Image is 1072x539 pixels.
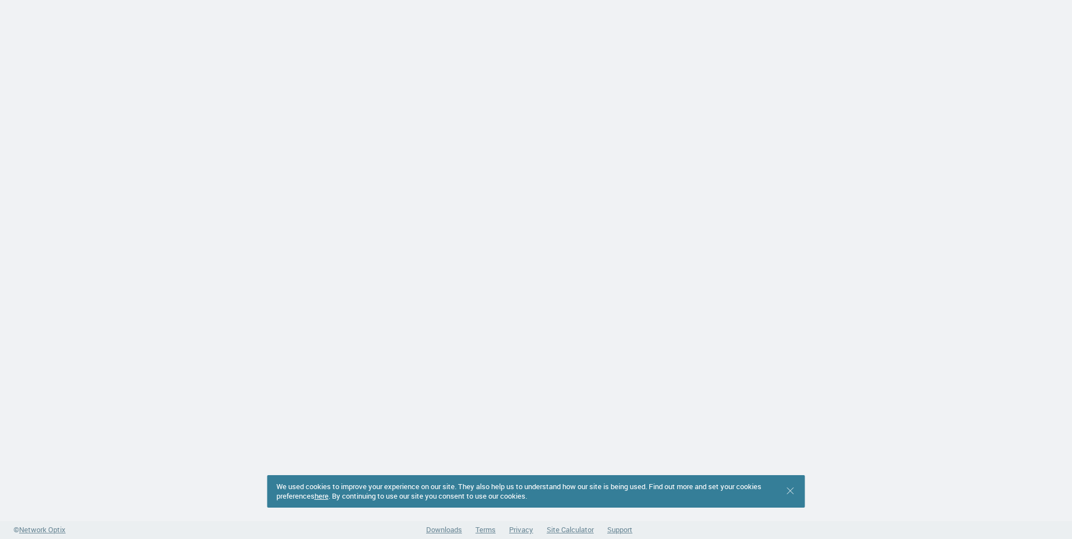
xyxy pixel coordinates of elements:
a: here [315,491,329,501]
a: Privacy [509,524,533,535]
a: Terms [475,524,496,535]
span: Network Optix [19,524,66,535]
span: We used cookies to improve your experience on our site. They also help us to understand how our s... [276,481,761,501]
a: Site Calculator [547,524,594,535]
a: Support [607,524,632,535]
a: Downloads [426,524,462,535]
a: ©Network Optix [13,524,66,536]
span: . By continuing to use our site you consent to use our cookies. [329,491,527,501]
